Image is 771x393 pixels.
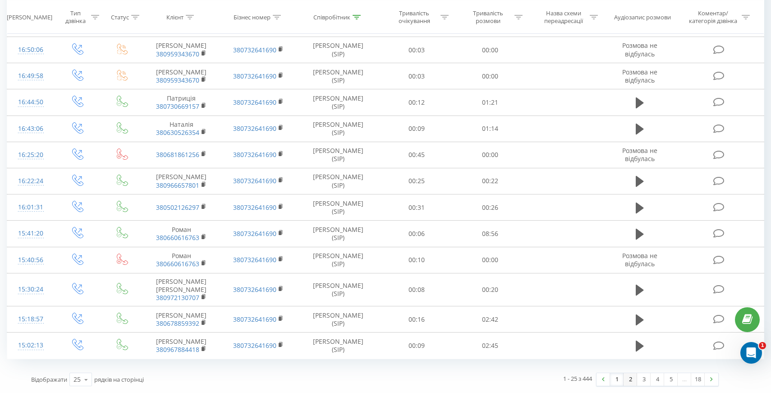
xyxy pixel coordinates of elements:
[143,247,220,273] td: Роман
[233,255,276,264] a: 380732641690
[297,221,380,247] td: [PERSON_NAME] (SIP)
[380,194,454,221] td: 00:31
[156,293,199,302] a: 380972130707
[73,375,81,384] div: 25
[622,146,657,163] span: Розмова не відбулась
[380,63,454,89] td: 00:03
[156,50,199,58] a: 380959343670
[156,128,199,137] a: 380630526354
[297,89,380,116] td: [PERSON_NAME] (SIP)
[233,285,276,294] a: 380732641690
[233,98,276,106] a: 380732641690
[297,273,380,306] td: [PERSON_NAME] (SIP)
[62,9,89,25] div: Тип дзвінка
[691,373,705,386] a: 18
[156,150,199,159] a: 380681861256
[111,13,129,21] div: Статус
[143,168,220,194] td: [PERSON_NAME]
[380,247,454,273] td: 00:10
[233,315,276,324] a: 380732641690
[678,373,691,386] div: …
[454,273,528,306] td: 00:20
[31,375,67,384] span: Відображати
[454,63,528,89] td: 00:00
[539,9,587,25] div: Назва схеми переадресації
[624,373,637,386] a: 2
[143,333,220,359] td: [PERSON_NAME]
[16,146,45,164] div: 16:25:20
[380,37,454,63] td: 00:03
[380,89,454,116] td: 00:12
[156,259,199,268] a: 380660616763
[156,203,199,212] a: 380502126297
[234,13,271,21] div: Бізнес номер
[759,342,766,349] span: 1
[233,150,276,159] a: 380732641690
[16,172,45,190] div: 16:22:24
[233,176,276,185] a: 380732641690
[464,9,512,25] div: Тривалість розмови
[651,373,664,386] a: 4
[143,63,220,89] td: [PERSON_NAME]
[380,142,454,168] td: 00:45
[143,221,220,247] td: Роман
[156,345,199,354] a: 380967884418
[16,93,45,111] div: 16:44:50
[233,229,276,238] a: 380732641690
[454,247,528,273] td: 00:00
[16,251,45,269] div: 15:40:56
[297,168,380,194] td: [PERSON_NAME] (SIP)
[454,89,528,116] td: 01:21
[454,168,528,194] td: 00:22
[143,273,220,306] td: [PERSON_NAME] [PERSON_NAME]
[380,116,454,142] td: 00:09
[664,373,678,386] a: 5
[16,41,45,59] div: 16:50:06
[380,306,454,333] td: 00:16
[622,41,657,58] span: Розмова не відбулась
[454,116,528,142] td: 01:14
[454,306,528,333] td: 02:42
[454,37,528,63] td: 00:00
[297,37,380,63] td: [PERSON_NAME] (SIP)
[166,13,184,21] div: Клієнт
[16,310,45,328] div: 15:18:57
[156,102,199,111] a: 380730669157
[143,306,220,333] td: [PERSON_NAME]
[16,337,45,354] div: 15:02:13
[637,373,651,386] a: 3
[233,46,276,54] a: 380732641690
[390,9,438,25] div: Тривалість очікування
[622,68,657,84] span: Розмова не відбулась
[297,63,380,89] td: [PERSON_NAME] (SIP)
[156,76,199,84] a: 380959343670
[380,221,454,247] td: 00:06
[233,203,276,212] a: 380732641690
[454,194,528,221] td: 00:26
[454,333,528,359] td: 02:45
[610,373,624,386] a: 1
[233,124,276,133] a: 380732641690
[16,120,45,138] div: 16:43:06
[454,142,528,168] td: 00:00
[143,89,220,116] td: Патриція
[233,341,276,350] a: 380732641690
[297,142,380,168] td: [PERSON_NAME] (SIP)
[16,67,45,85] div: 16:49:58
[143,37,220,63] td: [PERSON_NAME]
[156,181,199,190] a: 380966657801
[687,9,739,25] div: Коментар/категорія дзвінка
[297,333,380,359] td: [PERSON_NAME] (SIP)
[614,13,671,21] div: Аудіозапис розмови
[380,273,454,306] td: 00:08
[297,194,380,221] td: [PERSON_NAME] (SIP)
[94,375,144,384] span: рядків на сторінці
[740,342,762,364] iframe: Intercom live chat
[563,374,592,383] div: 1 - 25 з 444
[156,233,199,242] a: 380660616763
[297,247,380,273] td: [PERSON_NAME] (SIP)
[156,319,199,328] a: 380678859392
[143,116,220,142] td: Наталія
[622,251,657,268] span: Розмова не відбулась
[313,13,350,21] div: Співробітник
